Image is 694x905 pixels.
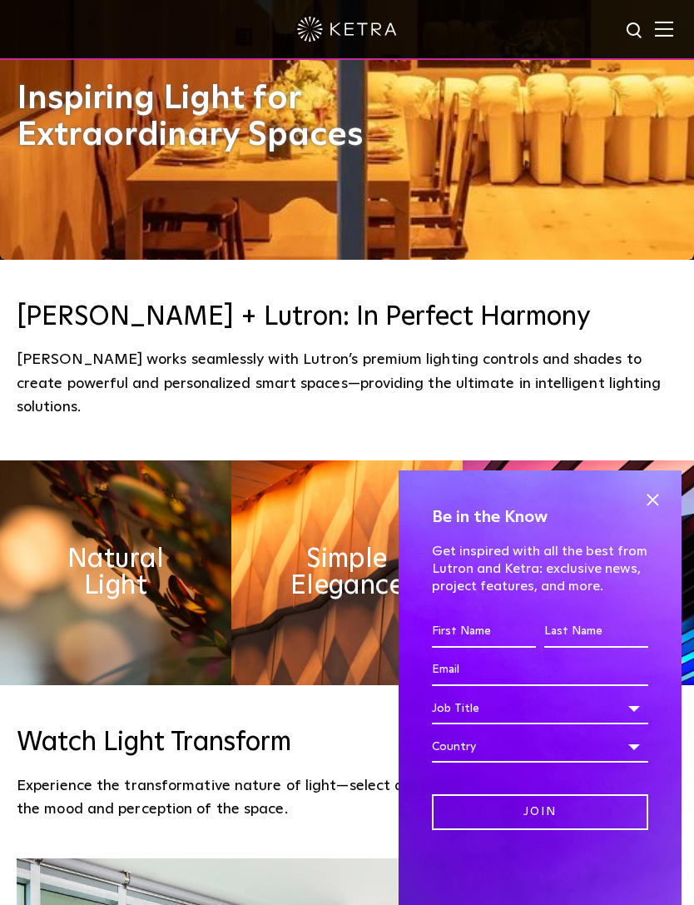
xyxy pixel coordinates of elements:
img: Hamburger%20Nav.svg [655,21,673,37]
h4: Be in the Know [432,504,648,530]
h3: Watch Light Transform [17,727,677,758]
input: Join [432,794,648,830]
div: [PERSON_NAME] works seamlessly with Lutron’s premium lighting controls and shades to create power... [17,348,677,419]
div: Job Title [432,693,648,724]
h3: [PERSON_NAME] + Lutron: In Perfect Harmony [17,301,677,333]
input: First Name [432,616,536,648]
p: Experience the transformative nature of light—select a scene below to see how lighting shifts the... [17,774,677,822]
p: Get inspired with all the best from Lutron and Ketra: exclusive news, project features, and more. [432,543,648,594]
h1: Inspiring Light for Extraordinary Spaces [17,80,446,153]
input: Email [432,654,648,686]
img: search icon [625,21,646,42]
img: flexible_timeless_ketra [463,460,694,685]
h2: Simple Elegance [289,546,404,599]
h2: Natural Light [57,546,173,599]
img: ketra-logo-2019-white [297,17,397,42]
img: simple_elegance [231,460,463,685]
div: Country [432,731,648,763]
input: Last Name [544,616,648,648]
